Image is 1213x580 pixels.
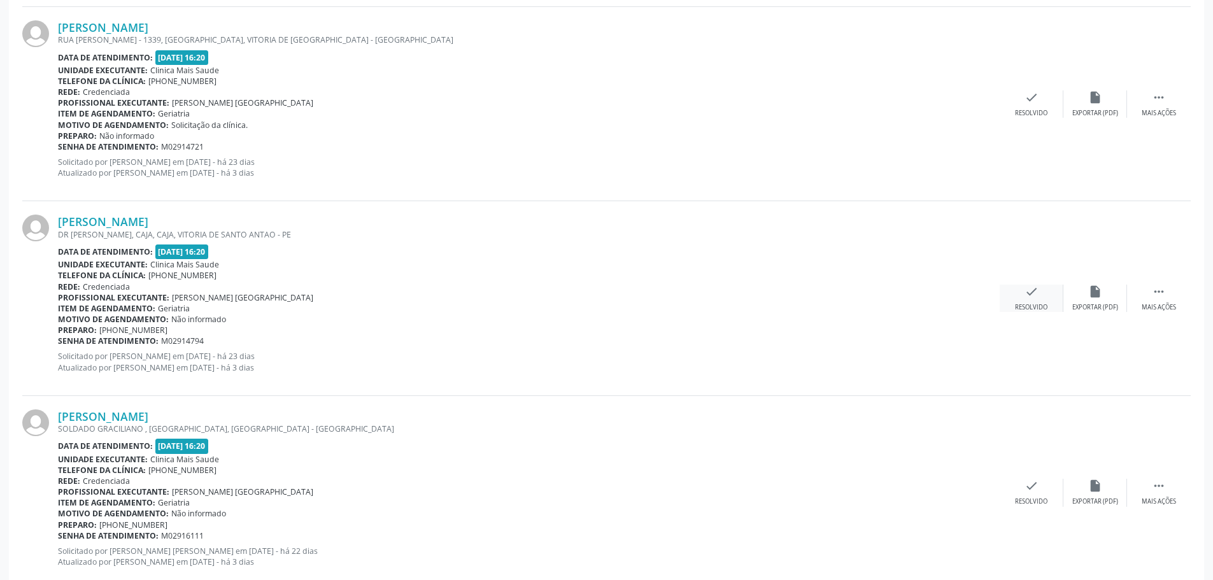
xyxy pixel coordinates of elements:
[1072,497,1118,506] div: Exportar (PDF)
[1088,285,1102,299] i: insert_drive_file
[58,351,1000,372] p: Solicitado por [PERSON_NAME] em [DATE] - há 23 dias Atualizado por [PERSON_NAME] em [DATE] - há 3...
[1025,285,1039,299] i: check
[1072,109,1118,118] div: Exportar (PDF)
[1025,479,1039,493] i: check
[58,465,146,476] b: Telefone da clínica:
[58,314,169,325] b: Motivo de agendamento:
[1025,90,1039,104] i: check
[172,292,313,303] span: [PERSON_NAME] [GEOGRAPHIC_DATA]
[58,20,148,34] a: [PERSON_NAME]
[148,270,216,281] span: [PHONE_NUMBER]
[58,131,97,141] b: Preparo:
[158,497,190,508] span: Geriatria
[58,508,169,519] b: Motivo de agendamento:
[58,441,153,451] b: Data de atendimento:
[1015,303,1047,312] div: Resolvido
[58,87,80,97] b: Rede:
[148,465,216,476] span: [PHONE_NUMBER]
[58,215,148,229] a: [PERSON_NAME]
[58,520,97,530] b: Preparo:
[58,246,153,257] b: Data de atendimento:
[172,486,313,497] span: [PERSON_NAME] [GEOGRAPHIC_DATA]
[161,336,204,346] span: M02914794
[58,423,1000,434] div: SOLDADO GRACILIANO , [GEOGRAPHIC_DATA], [GEOGRAPHIC_DATA] - [GEOGRAPHIC_DATA]
[99,325,167,336] span: [PHONE_NUMBER]
[58,97,169,108] b: Profissional executante:
[1142,303,1176,312] div: Mais ações
[83,476,130,486] span: Credenciada
[150,65,219,76] span: Clinica Mais Saude
[155,50,209,65] span: [DATE] 16:20
[1152,90,1166,104] i: 
[58,65,148,76] b: Unidade executante:
[1088,479,1102,493] i: insert_drive_file
[1015,497,1047,506] div: Resolvido
[58,108,155,119] b: Item de agendamento:
[158,108,190,119] span: Geriatria
[58,476,80,486] b: Rede:
[58,259,148,270] b: Unidade executante:
[1015,109,1047,118] div: Resolvido
[155,439,209,453] span: [DATE] 16:20
[58,76,146,87] b: Telefone da clínica:
[22,20,49,47] img: img
[58,292,169,303] b: Profissional executante:
[58,120,169,131] b: Motivo de agendamento:
[58,303,155,314] b: Item de agendamento:
[58,229,1000,240] div: DR [PERSON_NAME], CAJA, CAJA, VITORIA DE SANTO ANTAO - PE
[1072,303,1118,312] div: Exportar (PDF)
[171,508,226,519] span: Não informado
[148,76,216,87] span: [PHONE_NUMBER]
[150,454,219,465] span: Clinica Mais Saude
[58,34,1000,45] div: RUA [PERSON_NAME] - 1339, [GEOGRAPHIC_DATA], VITORIA DE [GEOGRAPHIC_DATA] - [GEOGRAPHIC_DATA]
[1152,285,1166,299] i: 
[1142,109,1176,118] div: Mais ações
[172,97,313,108] span: [PERSON_NAME] [GEOGRAPHIC_DATA]
[58,530,159,541] b: Senha de atendimento:
[58,157,1000,178] p: Solicitado por [PERSON_NAME] em [DATE] - há 23 dias Atualizado por [PERSON_NAME] em [DATE] - há 3...
[99,520,167,530] span: [PHONE_NUMBER]
[83,281,130,292] span: Credenciada
[58,546,1000,567] p: Solicitado por [PERSON_NAME] [PERSON_NAME] em [DATE] - há 22 dias Atualizado por [PERSON_NAME] em...
[22,215,49,241] img: img
[58,270,146,281] b: Telefone da clínica:
[58,52,153,63] b: Data de atendimento:
[161,530,204,541] span: M02916111
[1142,497,1176,506] div: Mais ações
[58,486,169,497] b: Profissional executante:
[155,244,209,259] span: [DATE] 16:20
[171,120,248,131] span: Solicitação da clínica.
[150,259,219,270] span: Clinica Mais Saude
[58,336,159,346] b: Senha de atendimento:
[58,325,97,336] b: Preparo:
[171,314,226,325] span: Não informado
[58,454,148,465] b: Unidade executante:
[161,141,204,152] span: M02914721
[58,497,155,508] b: Item de agendamento:
[83,87,130,97] span: Credenciada
[99,131,154,141] span: Não informado
[58,409,148,423] a: [PERSON_NAME]
[158,303,190,314] span: Geriatria
[58,141,159,152] b: Senha de atendimento:
[1152,479,1166,493] i: 
[58,281,80,292] b: Rede:
[1088,90,1102,104] i: insert_drive_file
[22,409,49,436] img: img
